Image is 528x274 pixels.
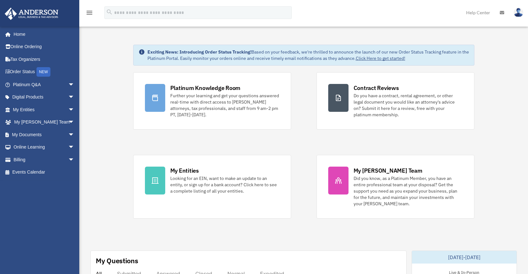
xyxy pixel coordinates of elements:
[514,8,523,17] img: User Pic
[36,67,50,77] div: NEW
[3,8,60,20] img: Anderson Advisors Platinum Portal
[354,175,463,207] div: Did you know, as a Platinum Member, you have an entire professional team at your disposal? Get th...
[4,66,84,79] a: Order StatusNEW
[354,167,422,175] div: My [PERSON_NAME] Team
[68,128,81,141] span: arrow_drop_down
[356,55,405,61] a: Click Here to get started!
[68,78,81,91] span: arrow_drop_down
[412,251,517,264] div: [DATE]-[DATE]
[4,141,84,154] a: Online Learningarrow_drop_down
[96,256,138,265] div: My Questions
[68,116,81,129] span: arrow_drop_down
[4,28,81,41] a: Home
[316,72,474,130] a: Contract Reviews Do you have a contract, rental agreement, or other legal document you would like...
[354,92,463,118] div: Do you have a contract, rental agreement, or other legal document you would like an attorney's ad...
[4,103,84,116] a: My Entitiesarrow_drop_down
[170,175,279,194] div: Looking for an EIN, want to make an update to an entity, or sign up for a bank account? Click her...
[4,166,84,179] a: Events Calendar
[133,155,291,219] a: My Entities Looking for an EIN, want to make an update to an entity, or sign up for a bank accoun...
[4,91,84,104] a: Digital Productsarrow_drop_down
[106,9,113,16] i: search
[68,153,81,166] span: arrow_drop_down
[4,128,84,141] a: My Documentsarrow_drop_down
[4,41,84,53] a: Online Ordering
[4,78,84,91] a: Platinum Q&Aarrow_drop_down
[4,153,84,166] a: Billingarrow_drop_down
[86,11,93,16] a: menu
[147,49,469,61] div: Based on your feedback, we're thrilled to announce the launch of our new Order Status Tracking fe...
[133,72,291,130] a: Platinum Knowledge Room Further your learning and get your questions answered real-time with dire...
[68,141,81,154] span: arrow_drop_down
[68,103,81,116] span: arrow_drop_down
[4,53,84,66] a: Tax Organizers
[170,167,199,175] div: My Entities
[86,9,93,16] i: menu
[316,155,474,219] a: My [PERSON_NAME] Team Did you know, as a Platinum Member, you have an entire professional team at...
[4,116,84,129] a: My [PERSON_NAME] Teamarrow_drop_down
[170,84,241,92] div: Platinum Knowledge Room
[170,92,279,118] div: Further your learning and get your questions answered real-time with direct access to [PERSON_NAM...
[68,91,81,104] span: arrow_drop_down
[354,84,399,92] div: Contract Reviews
[147,49,251,55] strong: Exciting News: Introducing Order Status Tracking!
